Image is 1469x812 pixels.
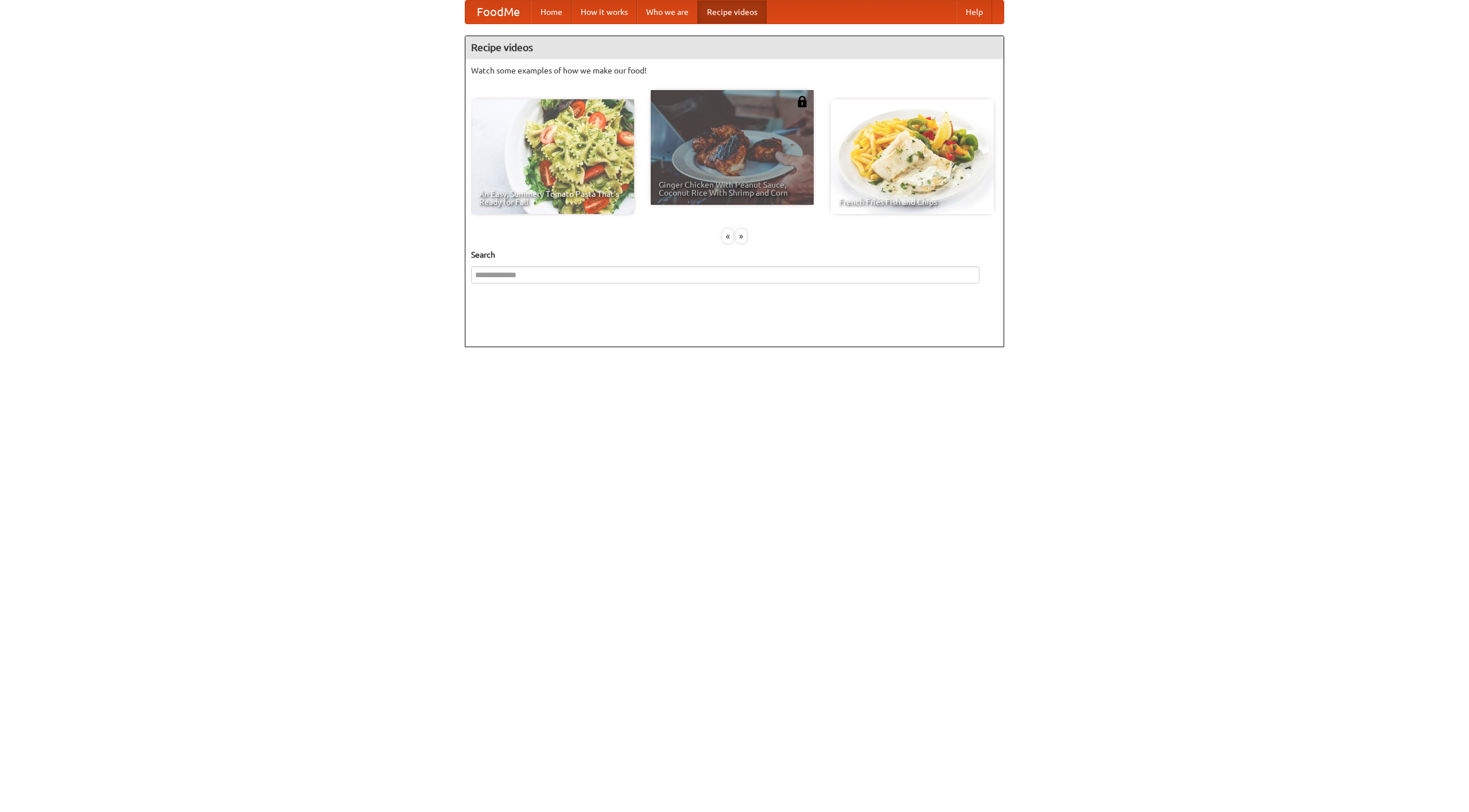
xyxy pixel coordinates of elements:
[957,1,992,24] a: Help
[572,1,637,24] a: How it works
[722,229,733,243] div: «
[736,229,747,243] div: »
[637,1,698,24] a: Who we are
[471,99,634,214] a: An Easy, Summery Tomato Pasta That's Ready for Fall
[831,99,994,214] a: French Fries Fish and Chips
[465,36,1004,59] h4: Recipe videos
[839,198,986,206] span: French Fries Fish and Chips
[531,1,572,24] a: Home
[698,1,767,24] a: Recipe videos
[471,65,998,76] p: Watch some examples of how we make our food!
[465,1,531,24] a: FoodMe
[471,249,998,261] h5: Search
[796,96,808,107] img: 483408.png
[479,190,626,206] span: An Easy, Summery Tomato Pasta That's Ready for Fall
